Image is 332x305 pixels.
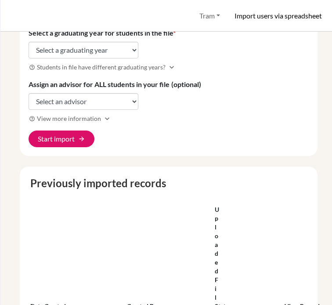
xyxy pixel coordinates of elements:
[29,131,94,147] button: Start import
[27,175,310,191] caption: Previously imported records
[29,113,112,123] button: View more informationExpand more
[171,80,201,88] span: (optional)
[29,64,35,70] i: help_outline
[78,135,85,142] span: arrow_forward
[29,79,201,90] label: Assign an advisor for ALL students in your file
[29,62,177,72] button: Students in file have different graduating years?Expand more
[195,7,224,24] button: Tram
[37,114,101,123] span: View more information
[167,63,176,72] i: Expand more
[103,114,112,123] i: Expand more
[37,62,166,72] span: Students in file have different graduating years?
[235,11,322,20] h6: Import users via spreadsheet
[29,28,176,38] label: Select a graduating year for students in the file
[29,116,35,122] i: help_outline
